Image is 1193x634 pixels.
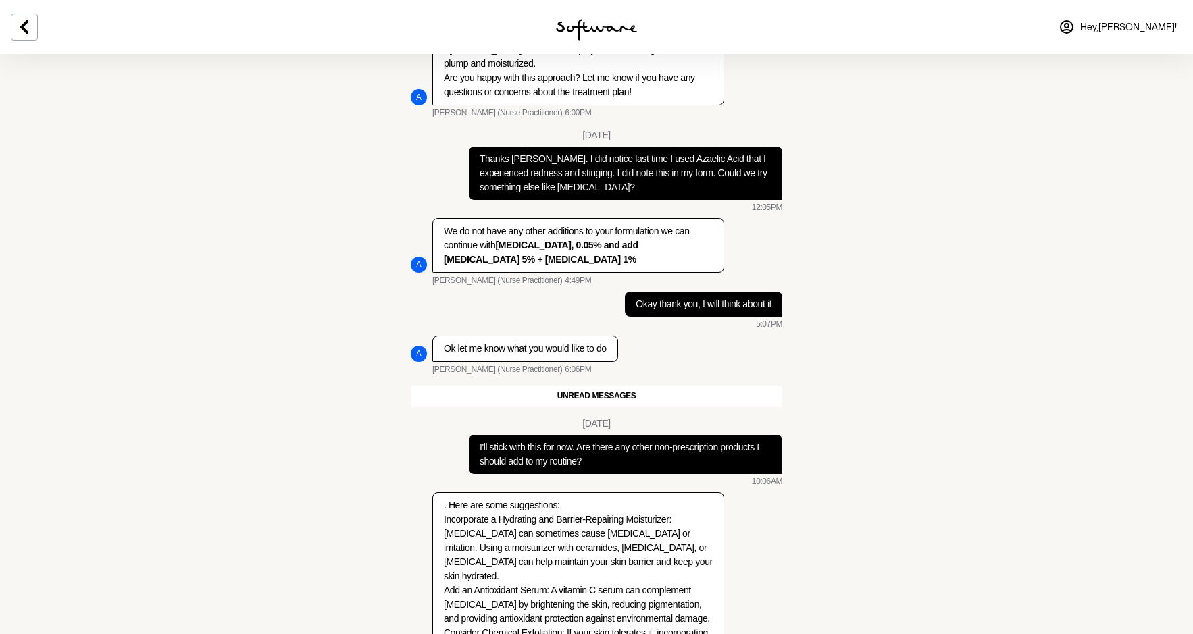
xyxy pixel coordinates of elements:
[752,477,782,487] time: 2025-08-18T02:06:29.502Z
[1080,22,1177,33] span: Hey, [PERSON_NAME] !
[480,440,771,469] p: I'll stick with this for now. Are there any other non-prescription products I should add to my ro...
[432,108,562,119] span: [PERSON_NAME] (Nurse Practitioner)
[444,342,607,356] p: Ok let me know what you would like to do
[1050,11,1185,43] a: Hey,[PERSON_NAME]!
[444,240,638,265] strong: [MEDICAL_DATA], 0.05% and add [MEDICAL_DATA] 5% + [MEDICAL_DATA] 1%
[432,275,562,286] span: [PERSON_NAME] (Nurse Practitioner)
[444,583,713,626] li: Add an Antioxidant Serum: A vitamin C serum can complement [MEDICAL_DATA] by brightening the skin...
[411,346,427,362] div: Annie Butler (Nurse Practitioner)
[411,257,427,273] div: Annie Butler (Nurse Practitioner)
[565,365,591,375] time: 2025-08-17T10:06:06.693Z
[411,346,427,362] div: A
[556,19,637,41] img: software logo
[444,224,713,267] p: We do not have any other additions to your formulation we can continue with
[411,386,782,407] div: unread messages
[411,257,427,273] div: A
[411,89,427,105] div: Annie Butler (Nurse Practitioner)
[582,418,611,429] div: [DATE]
[636,297,771,311] p: Okay thank you, I will think about it
[480,152,771,194] p: Thanks [PERSON_NAME]. I did notice last time I used Azaelic Acid that I experienced redness and s...
[411,89,427,105] div: A
[582,130,611,141] div: [DATE]
[432,365,562,375] span: [PERSON_NAME] (Nurse Practitioner)
[444,498,713,512] p: . Here are some suggestions:
[444,512,713,583] li: Incorporate a Hydrating and Barrier-Repairing Moisturizer: [MEDICAL_DATA] can sometimes cause [ME...
[752,203,782,213] time: 2025-08-17T04:05:18.284Z
[756,319,782,330] time: 2025-08-17T09:07:58.393Z
[565,108,591,119] time: 2025-08-15T10:00:05.414Z
[565,275,591,286] time: 2025-08-17T08:49:09.138Z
